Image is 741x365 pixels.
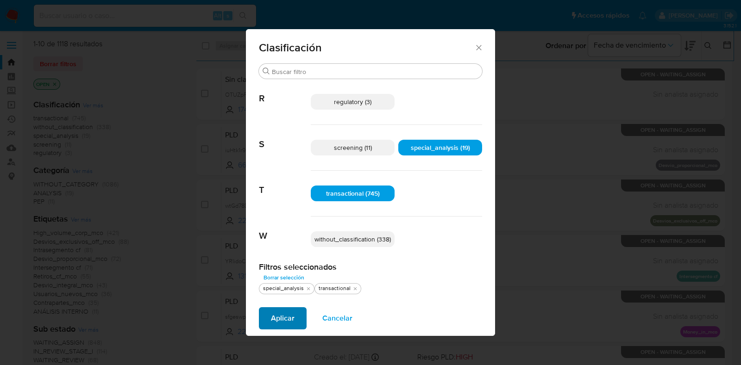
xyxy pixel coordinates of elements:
div: regulatory (3) [311,94,395,110]
div: special_analysis (19) [398,140,482,155]
span: Cancelar [322,308,352,328]
button: Borrar selección [259,272,309,283]
div: without_classification (338) [311,231,395,247]
span: T [259,171,311,196]
input: Buscar filtro [272,68,478,76]
button: quitar special_analysis [305,285,312,292]
span: Clasificación [259,42,474,53]
h2: Filtros seleccionados [259,262,482,272]
div: screening (11) [311,140,395,155]
div: special_analysis [261,285,306,292]
span: W [259,217,311,241]
span: without_classification (338) [314,235,391,244]
div: transactional (745) [311,186,395,201]
button: quitar transactional [352,285,359,292]
span: Borrar selección [264,273,304,282]
button: Cancelar [310,307,364,329]
span: regulatory (3) [334,97,371,106]
button: Buscar [263,68,270,75]
button: Cerrar [474,43,483,51]
span: Aplicar [271,308,295,328]
span: screening (11) [334,143,372,152]
span: transactional (745) [326,189,380,198]
span: R [259,79,311,104]
span: S [259,125,311,150]
span: special_analysis (19) [411,143,470,152]
div: transactional [317,285,352,292]
button: Aplicar [259,307,307,329]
